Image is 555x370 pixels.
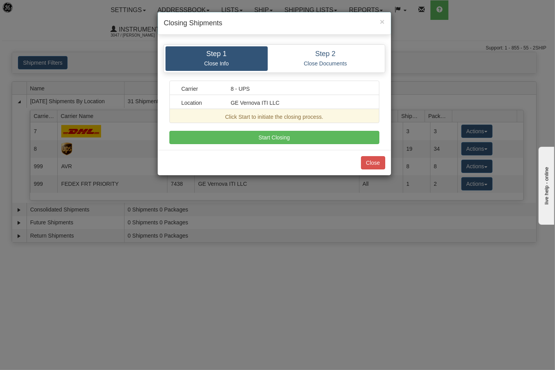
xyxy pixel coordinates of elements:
[274,50,377,58] h4: Step 2
[537,145,554,225] iframe: chat widget
[176,99,225,107] div: Location
[176,113,373,121] div: Click Start to initiate the closing process.
[225,85,373,93] div: 8 - UPS
[268,46,383,71] a: Step 2 Close Documents
[380,17,384,26] span: ×
[361,156,385,169] button: Close
[171,60,262,67] p: Close Info
[176,85,225,93] div: Carrier
[274,60,377,67] p: Close Documents
[171,50,262,58] h4: Step 1
[6,7,72,12] div: live help - online
[165,46,268,71] a: Step 1 Close Info
[225,99,373,107] div: GE Vernova ITI LLC
[164,18,385,28] h4: Closing Shipments
[380,18,384,26] button: Close
[169,131,379,144] button: Start Closing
